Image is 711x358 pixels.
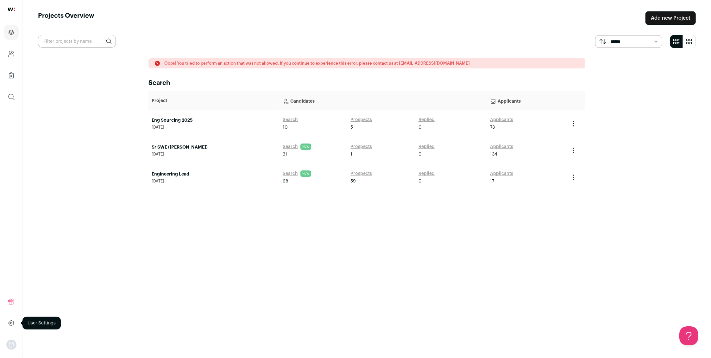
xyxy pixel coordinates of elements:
[164,61,470,66] p: Oops! You tried to perform an action that was not allowed. If you continue to experience this err...
[418,144,435,150] a: Replied
[283,144,298,150] a: Search
[152,144,276,150] a: Sr SWE ([PERSON_NAME])
[490,94,563,107] p: Applicants
[645,11,696,25] a: Add new Project
[283,170,298,177] a: Search
[152,98,276,104] p: Project
[350,124,353,131] span: 5
[569,174,577,181] button: Project Actions
[350,151,352,157] span: 1
[418,124,422,131] span: 0
[283,151,287,157] span: 31
[283,124,288,131] span: 10
[38,35,116,48] input: Filter projects by name
[152,179,276,184] span: [DATE]
[569,120,577,127] button: Project Actions
[152,117,276,124] a: Eng Sourcing 2025
[8,8,15,11] img: wellfound-shorthand-0d5821cbd27db2630d0214b213865d53afaa358527fdda9d0ea32b1df1b89c2c.svg
[490,117,513,123] a: Applicants
[490,144,513,150] a: Applicants
[350,170,372,177] a: Prospects
[4,25,19,40] a: Projects
[152,171,276,177] a: Engineering Lead
[283,94,484,107] p: Candidates
[4,46,19,61] a: Company and ATS Settings
[490,124,495,131] span: 73
[418,151,422,157] span: 0
[4,68,19,83] a: Company Lists
[300,144,311,150] span: NEW
[350,117,372,123] a: Prospects
[679,326,698,345] iframe: Help Scout Beacon - Open
[490,178,494,184] span: 17
[490,170,513,177] a: Applicants
[418,170,435,177] a: Replied
[569,147,577,154] button: Project Actions
[490,151,497,157] span: 134
[6,340,16,350] button: Open dropdown
[283,117,298,123] a: Search
[6,340,16,350] img: nopic.png
[418,178,422,184] span: 0
[148,79,585,87] h2: Search
[300,170,311,177] span: NEW
[38,11,94,25] h1: Projects Overview
[152,152,276,157] span: [DATE]
[418,117,435,123] a: Replied
[22,317,61,329] div: User Settings
[283,178,288,184] span: 68
[350,144,372,150] a: Prospects
[350,178,356,184] span: 59
[152,125,276,130] span: [DATE]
